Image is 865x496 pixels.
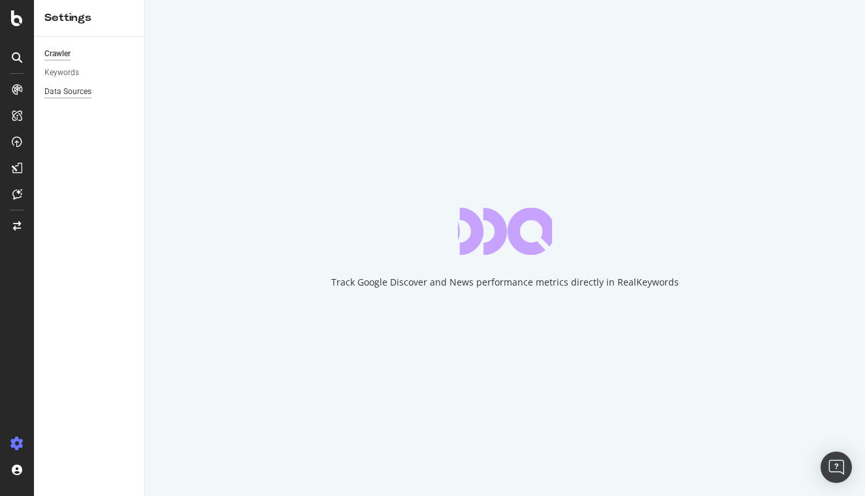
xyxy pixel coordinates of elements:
[44,66,79,80] div: Keywords
[44,47,135,61] a: Crawler
[331,276,679,289] div: Track Google Discover and News performance metrics directly in RealKeywords
[458,208,552,255] div: animation
[821,452,852,483] div: Open Intercom Messenger
[44,10,134,25] div: Settings
[44,85,135,99] a: Data Sources
[44,47,71,61] div: Crawler
[44,85,91,99] div: Data Sources
[44,66,135,80] a: Keywords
